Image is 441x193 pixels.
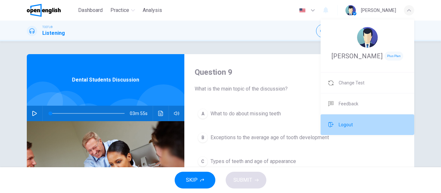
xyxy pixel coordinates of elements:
span: Logout [339,121,353,129]
img: Profile picture [357,27,378,48]
span: [PERSON_NAME] [332,52,383,60]
span: Plus Plan [385,52,403,61]
span: Change Test [339,79,364,87]
span: Feedback [339,100,358,108]
a: Change Test [321,72,414,93]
